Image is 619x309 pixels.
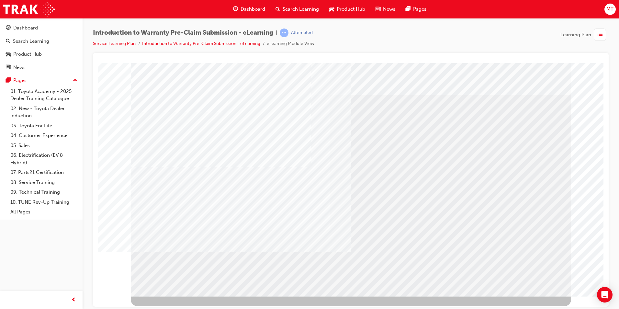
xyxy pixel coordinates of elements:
[71,296,76,304] span: prev-icon
[8,187,80,197] a: 09. Technical Training
[597,287,613,303] div: Open Intercom Messenger
[8,177,80,188] a: 08. Service Training
[606,6,613,13] span: MT
[3,2,55,17] img: Trak
[604,4,616,15] button: MT
[93,29,273,37] span: Introduction to Warranty Pre-Claim Submission - eLearning
[291,30,313,36] div: Attempted
[8,86,80,104] a: 01. Toyota Academy - 2025 Dealer Training Catalogue
[6,51,11,57] span: car-icon
[267,40,314,48] li: eLearning Module View
[376,5,380,13] span: news-icon
[3,62,80,74] a: News
[400,3,432,16] a: pages-iconPages
[8,167,80,177] a: 07. Parts21 Certification
[276,5,280,13] span: search-icon
[8,121,80,131] a: 03. Toyota For Life
[383,6,395,13] span: News
[13,38,49,45] div: Search Learning
[8,207,80,217] a: All Pages
[283,6,319,13] span: Search Learning
[6,39,10,44] span: search-icon
[3,21,80,74] button: DashboardSearch LearningProduct HubNews
[598,31,602,39] span: list-icon
[560,31,591,39] span: Learning Plan
[413,6,426,13] span: Pages
[329,5,334,13] span: car-icon
[324,3,370,16] a: car-iconProduct Hub
[3,74,80,86] button: Pages
[370,3,400,16] a: news-iconNews
[228,3,270,16] a: guage-iconDashboard
[13,64,26,71] div: News
[8,104,80,121] a: 02. New - Toyota Dealer Induction
[3,35,80,47] a: Search Learning
[6,65,11,71] span: news-icon
[280,29,288,37] span: learningRecordVerb_ATTEMPT-icon
[3,22,80,34] a: Dashboard
[142,41,260,46] a: Introduction to Warranty Pre-Claim Submission - eLearning
[233,5,238,13] span: guage-icon
[3,48,80,60] a: Product Hub
[13,51,42,58] div: Product Hub
[406,5,411,13] span: pages-icon
[560,29,609,41] button: Learning Plan
[270,3,324,16] a: search-iconSearch Learning
[6,78,11,84] span: pages-icon
[13,24,38,32] div: Dashboard
[8,131,80,141] a: 04. Customer Experience
[73,76,77,85] span: up-icon
[276,29,277,37] span: |
[13,77,27,84] div: Pages
[93,41,136,46] a: Service Learning Plan
[6,25,11,31] span: guage-icon
[8,197,80,207] a: 10. TUNE Rev-Up Training
[8,150,80,167] a: 06. Electrification (EV & Hybrid)
[8,141,80,151] a: 05. Sales
[337,6,365,13] span: Product Hub
[241,6,265,13] span: Dashboard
